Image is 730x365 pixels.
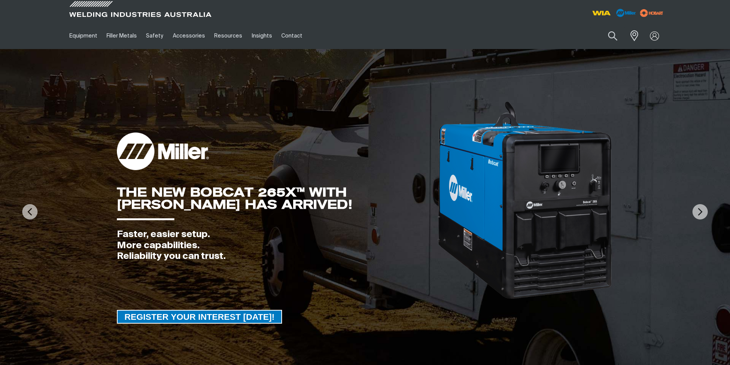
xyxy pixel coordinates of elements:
[168,23,210,49] a: Accessories
[247,23,276,49] a: Insights
[117,186,437,211] div: THE NEW BOBCAT 265X™ WITH [PERSON_NAME] HAS ARRIVED!
[22,204,38,219] img: PrevArrow
[600,27,626,45] button: Search products
[638,7,666,19] img: miller
[118,310,282,324] span: REGISTER YOUR INTEREST [DATE]!
[210,23,247,49] a: Resources
[590,27,625,45] input: Product name or item number...
[692,204,708,219] img: NextArrow
[277,23,307,49] a: Contact
[117,229,437,262] div: Faster, easier setup. More capabilities. Reliability you can trust.
[141,23,168,49] a: Safety
[102,23,141,49] a: Filler Metals
[117,310,282,324] a: REGISTER YOUR INTEREST TODAY!
[65,23,102,49] a: Equipment
[65,23,515,49] nav: Main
